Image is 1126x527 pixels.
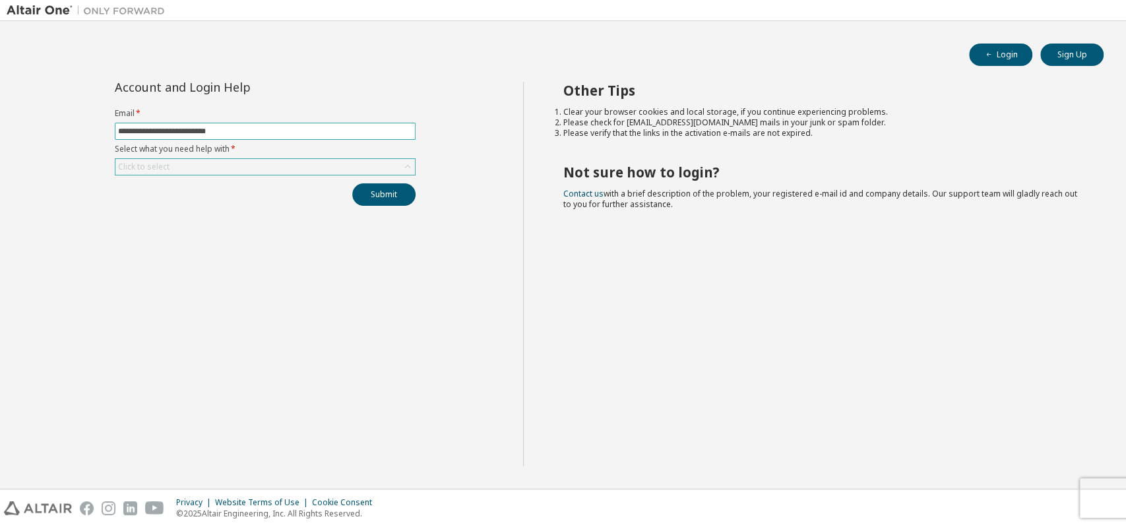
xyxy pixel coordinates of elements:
div: Click to select [118,162,170,172]
span: with a brief description of the problem, your registered e-mail id and company details. Our suppo... [563,188,1077,210]
li: Clear your browser cookies and local storage, if you continue experiencing problems. [563,107,1080,117]
div: Privacy [176,497,215,508]
h2: Not sure how to login? [563,164,1080,181]
a: Contact us [563,188,604,199]
div: Account and Login Help [115,82,356,92]
button: Submit [352,183,416,206]
div: Cookie Consent [312,497,380,508]
li: Please check for [EMAIL_ADDRESS][DOMAIN_NAME] mails in your junk or spam folder. [563,117,1080,128]
div: Website Terms of Use [215,497,312,508]
h2: Other Tips [563,82,1080,99]
img: instagram.svg [102,501,115,515]
img: youtube.svg [145,501,164,515]
li: Please verify that the links in the activation e-mails are not expired. [563,128,1080,139]
div: Click to select [115,159,415,175]
img: altair_logo.svg [4,501,72,515]
img: linkedin.svg [123,501,137,515]
img: Altair One [7,4,172,17]
img: facebook.svg [80,501,94,515]
button: Login [969,44,1032,66]
label: Email [115,108,416,119]
label: Select what you need help with [115,144,416,154]
p: © 2025 Altair Engineering, Inc. All Rights Reserved. [176,508,380,519]
button: Sign Up [1040,44,1104,66]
